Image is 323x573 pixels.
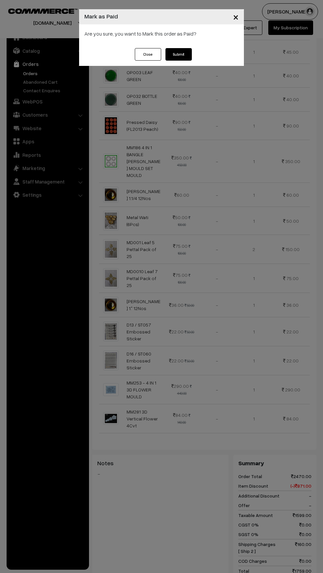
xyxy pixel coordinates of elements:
[228,7,244,27] button: Close
[165,48,192,61] button: Submit
[233,11,239,23] span: ×
[84,30,239,38] p: Are you sure, you want to Mark this order as Paid?
[135,48,161,61] button: Close
[84,12,118,21] h4: Mark as Paid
